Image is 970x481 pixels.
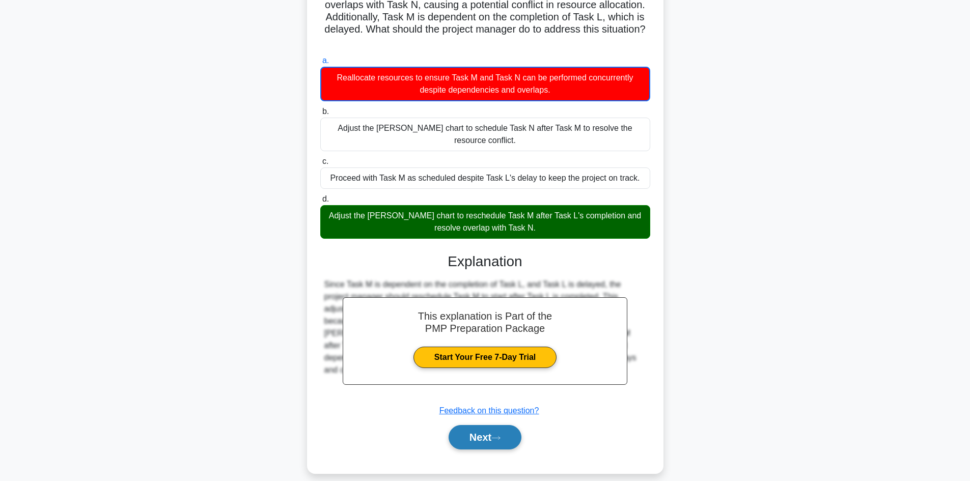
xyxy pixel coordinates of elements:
[320,67,650,101] div: Reallocate resources to ensure Task M and Task N can be performed concurrently despite dependenci...
[322,56,329,65] span: a.
[322,194,329,203] span: d.
[320,118,650,151] div: Adjust the [PERSON_NAME] chart to schedule Task N after Task M to resolve the resource conflict.
[413,347,557,368] a: Start Your Free 7-Day Trial
[326,253,644,270] h3: Explanation
[322,157,328,165] span: c.
[320,167,650,189] div: Proceed with Task M as scheduled despite Task L's delay to keep the project on track.
[324,278,646,376] div: Since Task M is dependent on the completion of Task L, and Task L is delayed, the project manager...
[320,205,650,239] div: Adjust the [PERSON_NAME] chart to reschedule Task M after Task L's completion and resolve overlap...
[439,406,539,415] a: Feedback on this question?
[449,425,521,449] button: Next
[322,107,329,116] span: b.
